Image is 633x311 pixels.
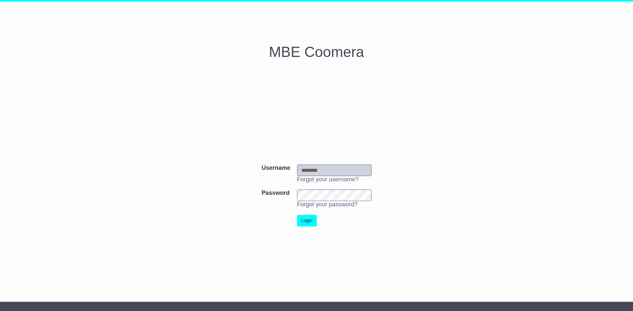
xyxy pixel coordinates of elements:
[297,215,317,226] button: Login
[151,44,482,60] h1: MBE Coomera
[261,165,290,172] label: Username
[297,176,359,183] a: Forgot your username?
[261,190,289,197] label: Password
[297,201,358,208] a: Forgot your password?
